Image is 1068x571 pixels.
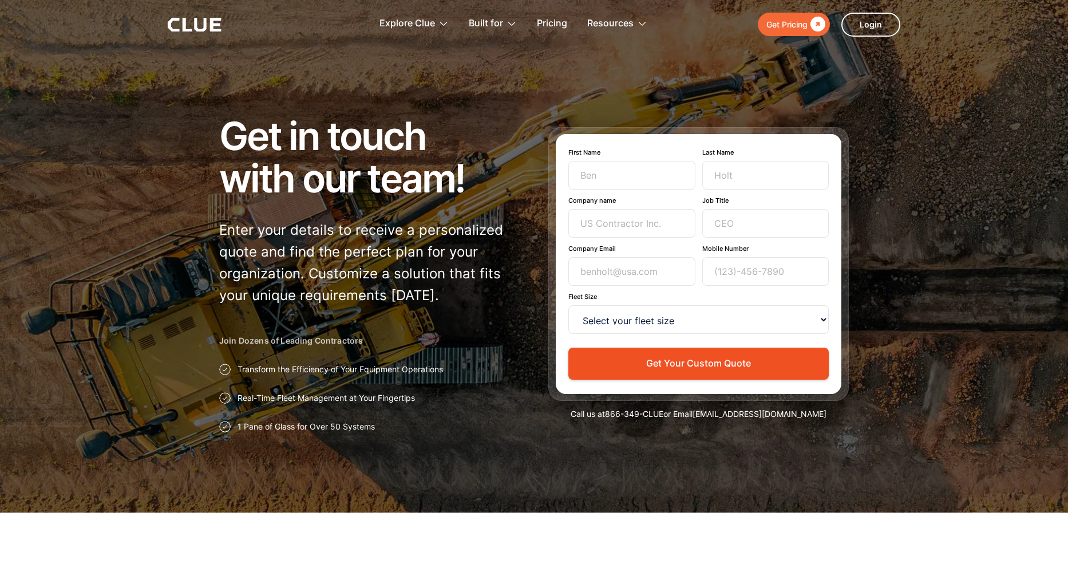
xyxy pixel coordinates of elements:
[702,209,829,238] input: CEO
[379,6,435,42] div: Explore Clue
[702,148,829,156] label: Last Name
[702,161,829,190] input: Holt
[568,161,695,190] input: Ben
[587,6,634,42] div: Resources
[219,219,520,306] p: Enter your details to receive a personalized quote and find the perfect plan for your organizatio...
[587,6,647,42] div: Resources
[568,209,695,238] input: US Contractor Inc.
[568,245,695,253] label: Company Email
[605,409,663,419] a: 866-349-CLUE
[693,409,826,419] a: [EMAIL_ADDRESS][DOMAIN_NAME]
[219,364,231,375] img: Approval checkmark icon
[219,335,520,346] h2: Join Dozens of Leading Contractors
[469,6,503,42] div: Built for
[568,348,829,379] button: Get Your Custom Quote
[548,408,849,420] div: Call us at or Email
[702,196,829,204] label: Job Title
[537,6,567,42] a: Pricing
[808,17,825,31] div: 
[238,364,443,375] p: Transform the Efficiency of Your Equipment Operations
[379,6,449,42] div: Explore Clue
[702,257,829,286] input: (123)-456-7890
[568,196,695,204] label: Company name
[219,392,231,404] img: Approval checkmark icon
[758,13,830,36] a: Get Pricing
[568,148,695,156] label: First Name
[702,245,829,253] label: Mobile Number
[841,13,900,37] a: Login
[219,421,231,432] img: Approval checkmark icon
[568,257,695,286] input: benholt@usa.com
[469,6,517,42] div: Built for
[568,293,829,301] label: Fleet Size
[219,115,520,199] h1: Get in touch with our team!
[238,392,415,404] p: Real-Time Fleet Management at Your Fingertips
[766,17,808,31] div: Get Pricing
[238,421,375,432] p: 1 Pane of Glass for Over 50 Systems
